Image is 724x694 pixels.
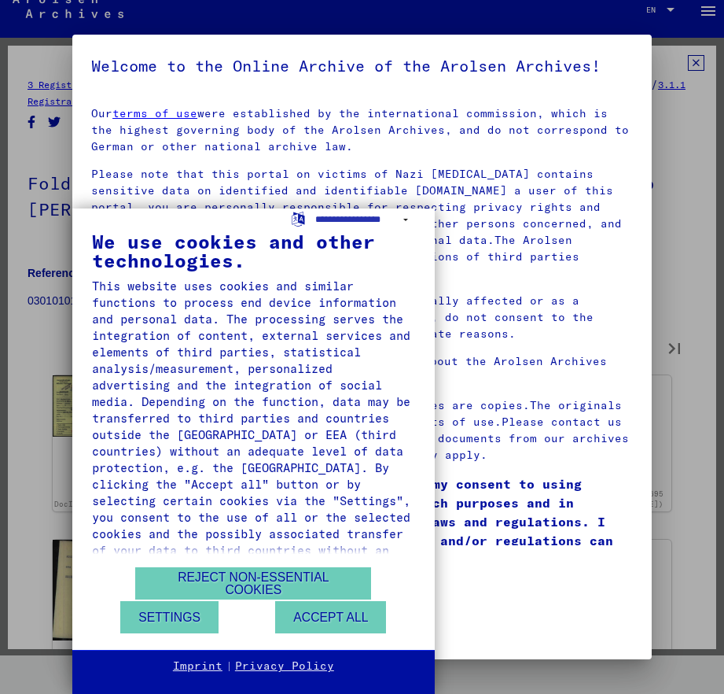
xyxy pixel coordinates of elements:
a: Privacy Policy [235,659,334,674]
button: Reject non-essential cookies [135,567,371,600]
div: We use cookies and other technologies. [92,232,415,270]
button: Accept all [275,601,386,633]
a: Imprint [173,659,222,674]
div: This website uses cookies and similar functions to process end device information and personal da... [92,278,415,575]
button: Settings [120,601,219,633]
